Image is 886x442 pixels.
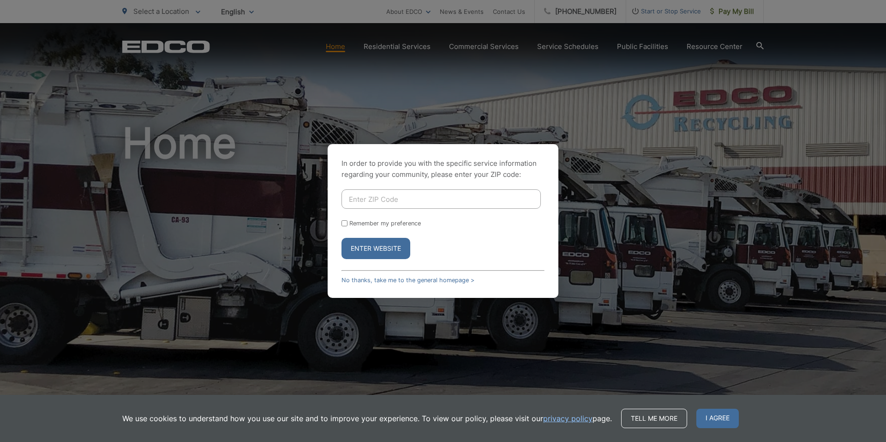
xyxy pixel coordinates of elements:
[349,220,421,227] label: Remember my preference
[543,413,593,424] a: privacy policy
[122,413,612,424] p: We use cookies to understand how you use our site and to improve your experience. To view our pol...
[341,158,545,180] p: In order to provide you with the specific service information regarding your community, please en...
[621,409,687,428] a: Tell me more
[341,277,474,284] a: No thanks, take me to the general homepage >
[341,238,410,259] button: Enter Website
[341,189,541,209] input: Enter ZIP Code
[696,409,739,428] span: I agree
